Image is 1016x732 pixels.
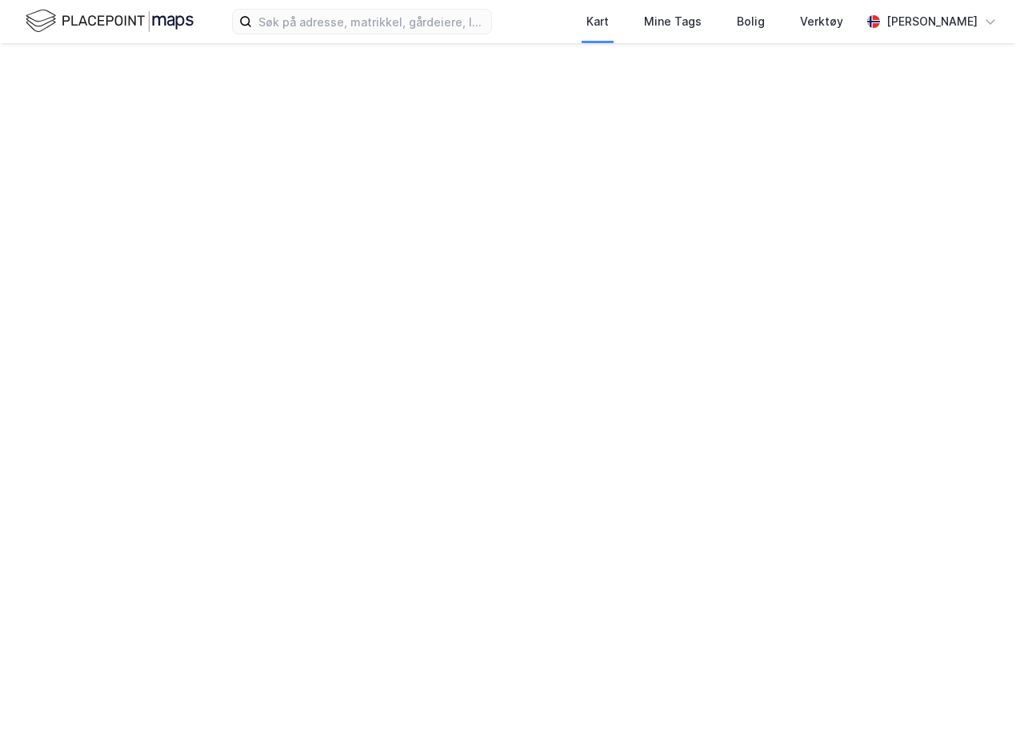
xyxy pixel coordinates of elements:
[737,12,765,31] div: Bolig
[800,12,843,31] div: Verktøy
[936,655,1016,732] div: Kontrollprogram for chat
[252,10,491,34] input: Søk på adresse, matrikkel, gårdeiere, leietakere eller personer
[936,655,1016,732] iframe: Chat Widget
[644,12,702,31] div: Mine Tags
[886,12,978,31] div: [PERSON_NAME]
[26,7,194,35] img: logo.f888ab2527a4732fd821a326f86c7f29.svg
[586,12,609,31] div: Kart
